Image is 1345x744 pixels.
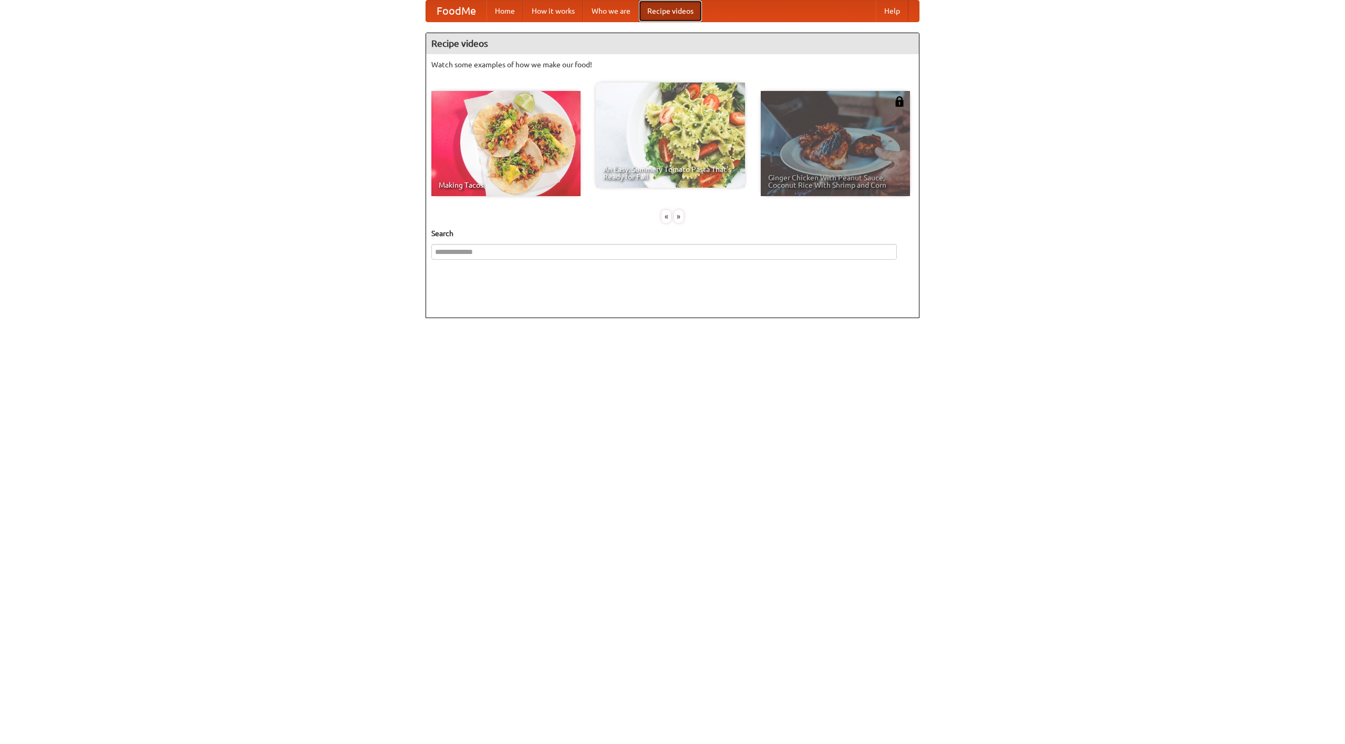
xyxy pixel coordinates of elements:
a: Who we are [583,1,639,22]
a: Help [876,1,908,22]
a: Making Tacos [431,91,581,196]
img: 483408.png [894,96,905,107]
a: Home [487,1,523,22]
div: « [661,210,671,223]
a: FoodMe [426,1,487,22]
h5: Search [431,228,914,239]
a: Recipe videos [639,1,702,22]
a: An Easy, Summery Tomato Pasta That's Ready for Fall [596,83,745,188]
span: An Easy, Summery Tomato Pasta That's Ready for Fall [603,166,738,180]
p: Watch some examples of how we make our food! [431,59,914,70]
div: » [674,210,684,223]
a: How it works [523,1,583,22]
h4: Recipe videos [426,33,919,54]
span: Making Tacos [439,181,573,189]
